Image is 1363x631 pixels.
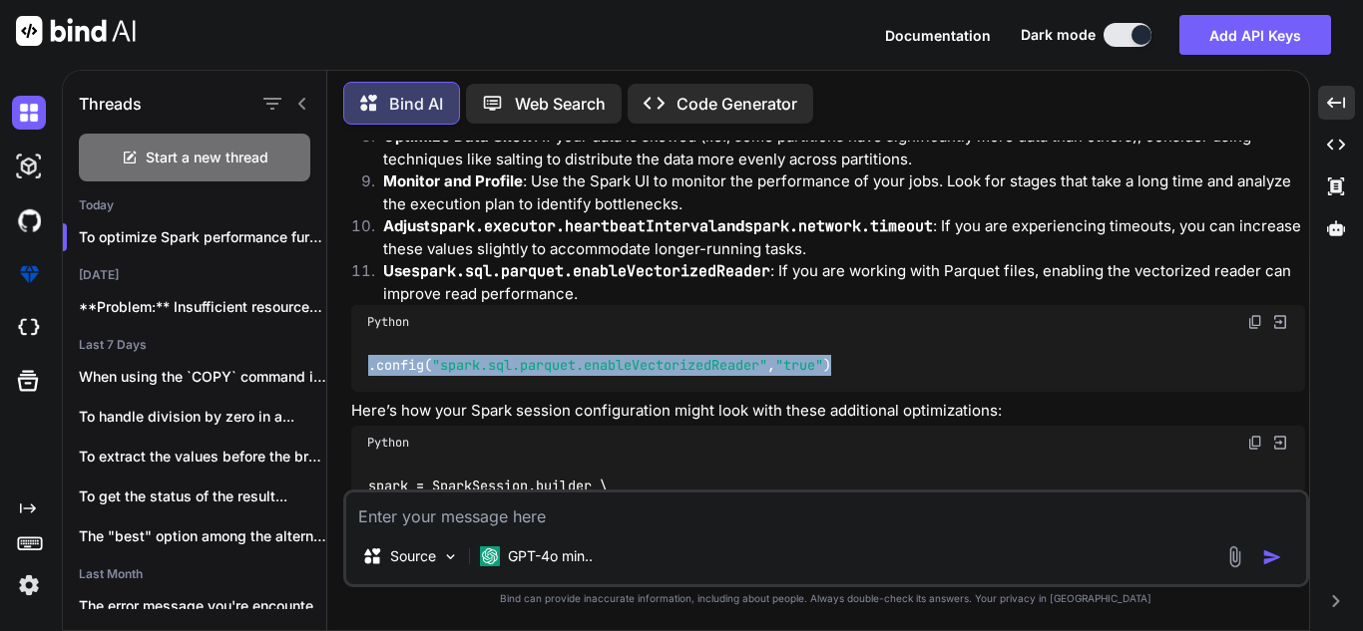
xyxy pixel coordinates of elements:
[79,526,326,546] p: The "best" option among the alternatives to...
[383,261,770,280] strong: Use
[383,215,1305,260] p: : If you are experiencing timeouts, you can increase these values slightly to accommodate longer-...
[367,355,833,376] code: .config( , )
[63,267,326,283] h2: [DATE]
[79,447,326,467] p: To extract the values before the brackets...
[12,311,46,345] img: cloudideIcon
[885,27,991,44] span: Documentation
[367,435,409,451] span: Python
[12,568,46,602] img: settings
[1271,313,1289,331] img: Open in Browser
[1271,434,1289,452] img: Open in Browser
[430,216,717,236] code: spark.executor.heartbeatInterval
[390,546,436,566] p: Source
[677,92,797,116] p: Code Generator
[63,197,326,213] h2: Today
[383,260,1305,305] p: : If you are working with Parquet files, enabling the vectorized reader can improve read performa...
[343,591,1309,606] p: Bind can provide inaccurate information, including about people. Always double-check its answers....
[146,148,268,167] span: Start a new thread
[1179,15,1331,55] button: Add API Keys
[383,216,933,235] strong: Adjust and
[1223,545,1246,568] img: attachment
[12,257,46,291] img: premium
[79,297,326,317] p: **Problem:** Insufficient resources for ...
[515,92,606,116] p: Web Search
[383,171,523,190] strong: Monitor and Profile
[12,203,46,237] img: githubDark
[775,356,823,374] span: "true"
[744,216,933,236] code: spark.network.timeout
[411,261,770,281] code: spark.sql.parquet.enableVectorizedReader
[367,314,409,330] span: Python
[63,337,326,353] h2: Last 7 Days
[63,566,326,582] h2: Last Month
[79,486,326,506] p: To get the status of the result...
[79,596,326,616] p: The error message you're encountering indicates that...
[1247,314,1263,330] img: copy
[432,356,767,374] span: "spark.sql.parquet.enableVectorizedReader"
[1262,547,1282,567] img: icon
[351,400,1305,423] p: Here’s how your Spark session configuration might look with these additional optimizations:
[383,170,1305,215] p: : Use the Spark UI to monitor the performance of your jobs. Look for stages that take a long time...
[442,548,459,565] img: Pick Models
[389,92,443,116] p: Bind AI
[885,25,991,46] button: Documentation
[79,92,142,116] h1: Threads
[16,16,136,46] img: Bind AI
[383,126,1305,170] p: : If your data is skewed (i.e., some partitions have significantly more data than others), consid...
[79,407,326,427] p: To handle division by zero in a...
[1021,25,1096,45] span: Dark mode
[12,150,46,183] img: darkAi-studio
[12,96,46,130] img: darkChat
[480,546,500,566] img: GPT-4o mini
[79,367,326,387] p: When using the `COPY` command in a...
[79,227,326,247] p: To optimize Spark performance further wi...
[1247,435,1263,451] img: copy
[508,546,593,566] p: GPT-4o min..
